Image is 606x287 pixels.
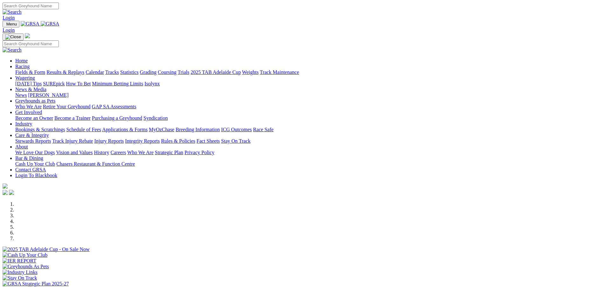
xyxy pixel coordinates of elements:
div: News & Media [15,92,603,98]
div: Racing [15,69,603,75]
a: [DATE] Tips [15,81,42,86]
a: Racing [15,64,30,69]
a: News & Media [15,87,46,92]
a: Fact Sheets [197,138,220,144]
div: Get Involved [15,115,603,121]
a: Cash Up Your Club [15,161,55,167]
button: Toggle navigation [3,21,19,27]
a: Weights [242,69,259,75]
a: Rules & Policies [161,138,195,144]
button: Toggle navigation [3,33,24,40]
a: Home [15,58,28,63]
a: SUREpick [43,81,65,86]
a: Coursing [158,69,177,75]
div: Care & Integrity [15,138,603,144]
a: Wagering [15,75,35,81]
img: GRSA [21,21,39,27]
a: Login [3,27,15,33]
span: Menu [6,22,17,26]
a: About [15,144,28,149]
a: Vision and Values [56,150,93,155]
a: Chasers Restaurant & Function Centre [56,161,135,167]
input: Search [3,3,59,9]
a: We Love Our Dogs [15,150,55,155]
img: GRSA [41,21,59,27]
img: Industry Links [3,269,38,275]
a: News [15,92,27,98]
a: Login To Blackbook [15,173,57,178]
a: Injury Reports [94,138,124,144]
img: logo-grsa-white.png [3,183,8,189]
a: Grading [140,69,157,75]
a: [PERSON_NAME] [28,92,68,98]
a: Contact GRSA [15,167,46,172]
a: Track Maintenance [260,69,299,75]
img: twitter.svg [9,190,14,195]
a: Stay On Track [221,138,250,144]
div: About [15,150,603,155]
a: Track Injury Rebate [52,138,93,144]
img: logo-grsa-white.png [25,33,30,38]
div: Wagering [15,81,603,87]
img: Cash Up Your Club [3,252,47,258]
div: Industry [15,127,603,133]
a: Applications & Forms [102,127,148,132]
a: Become a Trainer [54,115,91,121]
a: Fields & Form [15,69,45,75]
a: GAP SA Assessments [92,104,136,109]
a: Tracks [105,69,119,75]
a: Stewards Reports [15,138,51,144]
a: Care & Integrity [15,133,49,138]
a: Purchasing a Greyhound [92,115,142,121]
a: Statistics [120,69,139,75]
a: Minimum Betting Limits [92,81,143,86]
a: MyOzChase [149,127,174,132]
a: Strategic Plan [155,150,183,155]
a: Calendar [86,69,104,75]
a: Results & Replays [46,69,84,75]
img: Search [3,47,22,53]
a: ICG Outcomes [221,127,252,132]
a: How To Bet [66,81,91,86]
a: Bookings & Scratchings [15,127,65,132]
img: 2025 TAB Adelaide Cup - On Sale Now [3,247,90,252]
a: Isolynx [144,81,160,86]
div: Bar & Dining [15,161,603,167]
a: Bar & Dining [15,155,43,161]
a: Syndication [143,115,168,121]
a: Careers [110,150,126,155]
img: IER REPORT [3,258,36,264]
a: 2025 TAB Adelaide Cup [191,69,241,75]
a: Get Involved [15,110,42,115]
img: Stay On Track [3,275,37,281]
a: Who We Are [127,150,154,155]
a: Trials [178,69,189,75]
a: History [94,150,109,155]
a: Login [3,15,15,20]
img: Greyhounds As Pets [3,264,49,269]
a: Breeding Information [176,127,220,132]
a: Greyhounds as Pets [15,98,55,104]
img: facebook.svg [3,190,8,195]
a: Retire Your Greyhound [43,104,91,109]
img: Close [5,34,21,39]
a: Integrity Reports [125,138,160,144]
a: Race Safe [253,127,273,132]
img: Search [3,9,22,15]
a: Become an Owner [15,115,53,121]
a: Schedule of Fees [66,127,101,132]
img: GRSA Strategic Plan 2025-27 [3,281,69,287]
a: Privacy Policy [185,150,214,155]
input: Search [3,40,59,47]
a: Industry [15,121,32,126]
a: Who We Are [15,104,42,109]
div: Greyhounds as Pets [15,104,603,110]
